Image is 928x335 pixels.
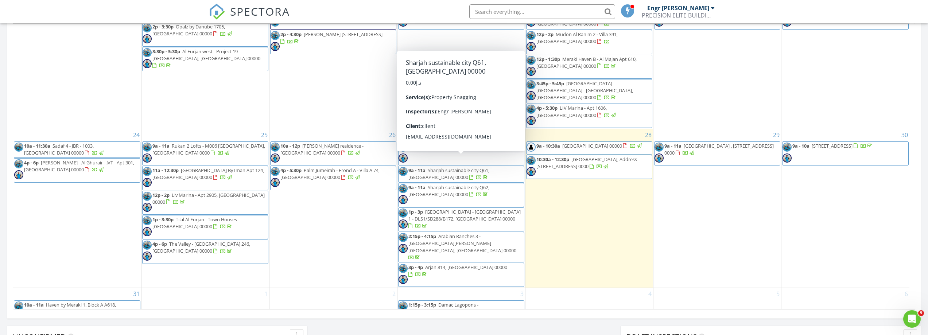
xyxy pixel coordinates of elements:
span: 3p - 4p [408,264,423,270]
span: [STREET_ADDRESS] [812,143,853,149]
a: Go to September 5, 2025 [775,288,781,300]
a: 4p - 6p [PERSON_NAME] - Al Ghurair - JVT - Apt 301, [GEOGRAPHIC_DATA] 00000 [14,158,140,182]
span: 9a - 11a [152,143,170,149]
a: 10a - 12p [PERSON_NAME] residence - [GEOGRAPHIC_DATA] 00000 [270,141,396,165]
td: Go to August 31, 2025 [13,288,141,326]
a: 4p - 5:30p Palm Jumeirah - Frond A - Villa A 74, [GEOGRAPHIC_DATA] 00000 [270,166,396,190]
span: [PERSON_NAME] - Al Ghurair - JVT - Apt 301, [GEOGRAPHIC_DATA] 00000 [24,159,134,173]
span: Al Furjan west - Project 19 - [GEOGRAPHIC_DATA], [GEOGRAPHIC_DATA] 00000 [152,48,260,62]
a: 9a - 10:30a [GEOGRAPHIC_DATA] 00000 [536,143,643,149]
a: 1p - 3p [GEOGRAPHIC_DATA] - [GEOGRAPHIC_DATA] 1 - DLS1/SD288/B172, [GEOGRAPHIC_DATA] 00000 [398,207,524,231]
a: 9a - 10a [STREET_ADDRESS] [792,143,873,149]
img: whatsapp_image_20250707_at_11.08.19_am.jpeg [399,301,408,311]
a: Go to September 6, 2025 [903,288,909,300]
a: 4p - 5:30p LIV Marina - Apt 1606, [GEOGRAPHIC_DATA] 00000 [526,104,652,128]
span: SPECTORA [230,4,290,19]
a: 3p - 4p Arjan 814, [GEOGRAPHIC_DATA] 00000 [398,263,524,287]
input: Search everything... [469,4,615,19]
a: 12p - 2p Mudon Al Ranim 2 - Villa 391, [GEOGRAPHIC_DATA] 00000 [536,31,618,44]
a: 1p - 3:30p Tilal Al Furjan - Town Houses [GEOGRAPHIC_DATA] 00000 [152,216,237,230]
a: 3:45p - 5:45p [GEOGRAPHIC_DATA] - [GEOGRAPHIC_DATA] - [GEOGRAPHIC_DATA], [GEOGRAPHIC_DATA] 00000 [526,79,652,103]
a: 1p - 3p [GEOGRAPHIC_DATA] - [GEOGRAPHIC_DATA] 1 - DLS1/SD288/B172, [GEOGRAPHIC_DATA] 00000 [408,209,521,229]
img: whatsapp_image_20250426_at_15.23.14.jpeg [271,42,280,51]
img: whatsapp_image_20250707_at_11.08.19_am.jpeg [527,31,536,40]
td: Go to September 5, 2025 [653,288,781,326]
td: Go to August 24, 2025 [13,129,141,288]
img: whatsapp_image_20250707_at_11.08.19_am.jpeg [143,216,152,225]
span: Tilal Al Furjan - Town Houses [GEOGRAPHIC_DATA] 00000 [152,216,237,230]
img: whatsapp_image_20250426_at_15.23.14.jpeg [527,42,536,51]
td: Go to September 4, 2025 [525,288,653,326]
a: 3:30p - 5:30p Al Furjan west - Project 19 - [GEOGRAPHIC_DATA], [GEOGRAPHIC_DATA] 00000 [152,48,260,69]
td: Go to August 30, 2025 [781,129,909,288]
span: [GEOGRAPHIC_DATA], Address [STREET_ADDRESS] 0000 [536,156,637,170]
td: Go to August 29, 2025 [653,129,781,288]
a: 3:45p - 5:45p [GEOGRAPHIC_DATA] - [GEOGRAPHIC_DATA] - [GEOGRAPHIC_DATA], [GEOGRAPHIC_DATA] 00000 [536,80,633,101]
div: PRECISION ELITE BUILDING INSPECTION SERVICES L.L.C [642,12,715,19]
img: whatsapp_image_20250707_at_11.08.19_am.jpeg [143,241,152,250]
a: 12p - 1:30p Meraki Haven B - Al Majan Apt 610, [GEOGRAPHIC_DATA] 00000 [526,55,652,79]
td: Go to August 25, 2025 [141,129,269,288]
span: Palm Jumeirah - Frond A - Villa A 74, [GEOGRAPHIC_DATA] 00000 [280,167,380,180]
img: whatsapp_image_20250707_at_11.08.19_am.jpeg [143,23,152,32]
span: 9a - 11a [664,143,682,149]
img: whatsapp_image_20250426_at_15.23.14.jpeg [143,153,152,163]
img: whatsapp_image_20250707_at_11.08.19_am.jpeg [399,264,408,273]
a: Go to September 2, 2025 [391,288,397,300]
img: whatsapp_image_20250426_at_15.23.14.jpeg [655,153,664,163]
span: Rukan 2 Lofts - M006 [GEOGRAPHIC_DATA], [GEOGRAPHIC_DATA] 0000 [152,143,265,156]
span: Sadaf 4 - JBR - 1003, [GEOGRAPHIC_DATA] 00000 [24,143,94,156]
img: whatsapp_image_20250426_at_15.23.14.jpeg [527,116,536,125]
a: Go to August 26, 2025 [388,129,397,141]
a: 4p - 6p [PERSON_NAME] - Al Ghurair - JVT - Apt 301, [GEOGRAPHIC_DATA] 00000 [24,159,134,173]
img: whatsapp_image_20250426_at_15.23.14.jpeg [143,227,152,236]
a: 9a - 11a [GEOGRAPHIC_DATA] , [STREET_ADDRESS] 0000 [654,141,780,165]
img: whatsapp_image_20250426_at_15.23.14.jpeg [271,178,280,187]
span: 10:30a - 12:30p [536,156,569,163]
span: 10a - 11a [24,301,44,308]
img: whatsapp_image_20250707_at_11.08.19_am.jpeg [143,167,152,176]
img: whatsapp_image_20250707_at_11.08.19_am.jpeg [527,80,536,89]
img: whatsapp_image_20250426_at_15.23.14.jpeg [399,195,408,204]
iframe: Intercom live chat [903,310,921,328]
img: whatsapp_image_20250707_at_11.08.19_am.jpeg [143,48,152,57]
img: istockphoto1332100919612x612.jpg [527,143,536,152]
a: Go to August 24, 2025 [132,129,141,141]
a: Go to August 30, 2025 [900,129,909,141]
a: Go to August 29, 2025 [772,129,781,141]
td: Go to September 1, 2025 [141,288,269,326]
img: whatsapp_image_20250426_at_15.23.14.jpeg [527,167,536,176]
a: 9a - 11a Sharjah sustainable city Q61, [GEOGRAPHIC_DATA] 00000 [408,167,489,180]
img: whatsapp_image_20250426_at_15.23.14.jpeg [783,153,792,163]
span: 1:15p - 3:15p [408,301,436,308]
a: 10a - 11a Haven by Meraki 1, Block A A618, [GEOGRAPHIC_DATA] 0000 [14,300,140,324]
a: 3:30p - 5:30p Al Furjan west - Project 19 - [GEOGRAPHIC_DATA], [GEOGRAPHIC_DATA] 00000 [142,47,268,71]
a: Go to September 3, 2025 [519,288,525,300]
a: Go to September 4, 2025 [647,288,653,300]
a: 9a - 11a Rukan 2 Lofts - M006 [GEOGRAPHIC_DATA], [GEOGRAPHIC_DATA] 0000 [152,143,265,156]
td: Go to September 6, 2025 [781,288,909,326]
a: 4p - 6p The Valley - [GEOGRAPHIC_DATA] 246, [GEOGRAPHIC_DATA] 00000 [152,241,250,254]
img: whatsapp_image_20250426_at_15.23.14.jpeg [143,34,152,43]
a: Go to August 27, 2025 [516,129,525,141]
span: Arjan 814, [GEOGRAPHIC_DATA] 00000 [425,264,507,270]
span: Sharjah sustainable city Q61, [GEOGRAPHIC_DATA] 00000 [408,167,489,180]
span: [STREET_ADDRESS] 0000 [428,143,480,149]
span: Meraki Haven B - Al Majan Apt 610, [GEOGRAPHIC_DATA] 00000 [536,56,637,69]
span: Haven by Meraki 1, Block A A618, [GEOGRAPHIC_DATA] 0000 [24,301,116,315]
span: Sharjah sustainable city Q62, [GEOGRAPHIC_DATA] 00000 [408,184,489,198]
a: 10a - 11:30a Sadaf 4 - JBR - 1003, [GEOGRAPHIC_DATA] 00000 [14,141,140,158]
img: whatsapp_image_20250426_at_15.23.14.jpeg [399,219,408,229]
span: 3:45p - 5:45p [536,80,564,87]
span: [GEOGRAPHIC_DATA] , [STREET_ADDRESS] 0000 [664,143,774,156]
span: 10a - 12p [280,143,300,149]
a: 10a - 12p [PERSON_NAME] residence - [GEOGRAPHIC_DATA] 00000 [280,143,364,156]
a: 2p - 3:30p Opalz by Danube 1705, [GEOGRAPHIC_DATA] 00000 [152,23,233,37]
a: 4p - 5:30p LIV Marina - Apt 1606, [GEOGRAPHIC_DATA] 00000 [536,105,617,118]
a: 2:15p - 4:15p Arabian Ranches 3 - [GEOGRAPHIC_DATA][PERSON_NAME][GEOGRAPHIC_DATA], [GEOGRAPHIC_DA... [398,232,524,262]
img: whatsapp_image_20250426_at_15.23.14.jpeg [527,91,536,100]
a: Go to September 1, 2025 [263,288,269,300]
a: 10:30a - 12:30p [GEOGRAPHIC_DATA], Address [STREET_ADDRESS] 0000 [536,156,637,170]
a: 4p - 6p The Valley - [GEOGRAPHIC_DATA] 246, [GEOGRAPHIC_DATA] 00000 [142,239,268,264]
img: whatsapp_image_20250707_at_11.08.19_am.jpeg [143,192,152,201]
